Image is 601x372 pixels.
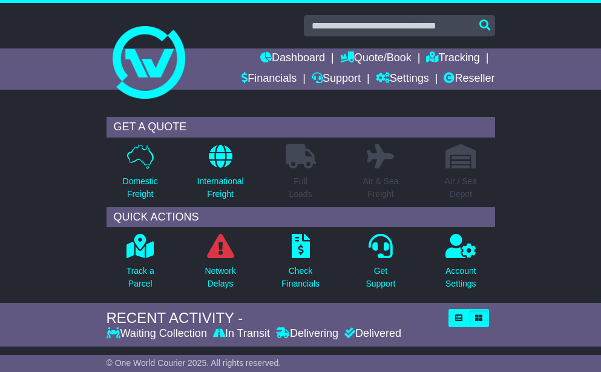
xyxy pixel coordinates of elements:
[363,175,398,201] p: Air & Sea Freight
[107,117,495,138] div: GET A QUOTE
[365,233,396,297] a: GetSupport
[444,69,494,90] a: Reseller
[376,69,429,90] a: Settings
[126,265,154,290] p: Track a Parcel
[122,144,159,207] a: DomesticFreight
[426,48,479,69] a: Tracking
[241,69,297,90] a: Financials
[197,144,245,207] a: InternationalFreight
[260,48,325,69] a: Dashboard
[107,358,281,368] span: © One World Courier 2025. All rights reserved.
[444,175,477,201] p: Air / Sea Depot
[340,48,412,69] a: Quote/Book
[281,233,320,297] a: CheckFinancials
[107,327,210,340] div: Waiting Collection
[204,233,236,297] a: NetworkDelays
[107,310,442,327] div: RECENT ACTIVITY -
[205,265,235,290] p: Network Delays
[445,265,476,290] p: Account Settings
[273,327,341,340] div: Delivering
[197,175,244,201] p: International Freight
[107,207,495,228] div: QUICK ACTIONS
[286,175,316,201] p: Full Loads
[312,69,361,90] a: Support
[341,327,401,340] div: Delivered
[366,265,395,290] p: Get Support
[210,327,273,340] div: In Transit
[281,265,320,290] p: Check Financials
[126,233,155,297] a: Track aParcel
[445,233,477,297] a: AccountSettings
[123,175,158,201] p: Domestic Freight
